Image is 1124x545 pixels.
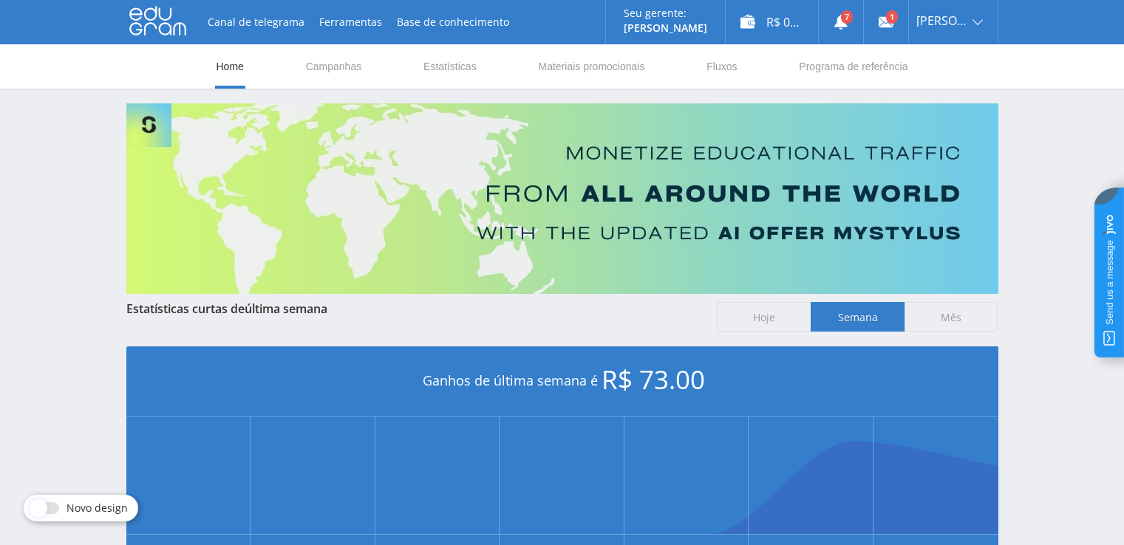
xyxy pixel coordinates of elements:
a: Fluxos [705,44,738,89]
div: Estatísticas curtas de [126,302,703,315]
img: Banner [126,103,998,294]
p: Seu gerente: [624,7,707,19]
span: última semana [245,301,327,317]
a: Programa de referência [797,44,909,89]
a: Estatísticas [422,44,478,89]
div: Ganhos de última semana é [126,346,998,417]
a: Materiais promocionais [537,44,646,89]
span: Hoje [717,302,811,332]
span: Mês [905,302,998,332]
p: [PERSON_NAME] [624,22,707,34]
a: Campanhas [304,44,364,89]
span: [PERSON_NAME] [916,15,968,27]
span: R$ 73.00 [602,362,705,397]
span: Semana [811,302,905,332]
a: Home [215,44,245,89]
span: Novo design [67,502,128,514]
